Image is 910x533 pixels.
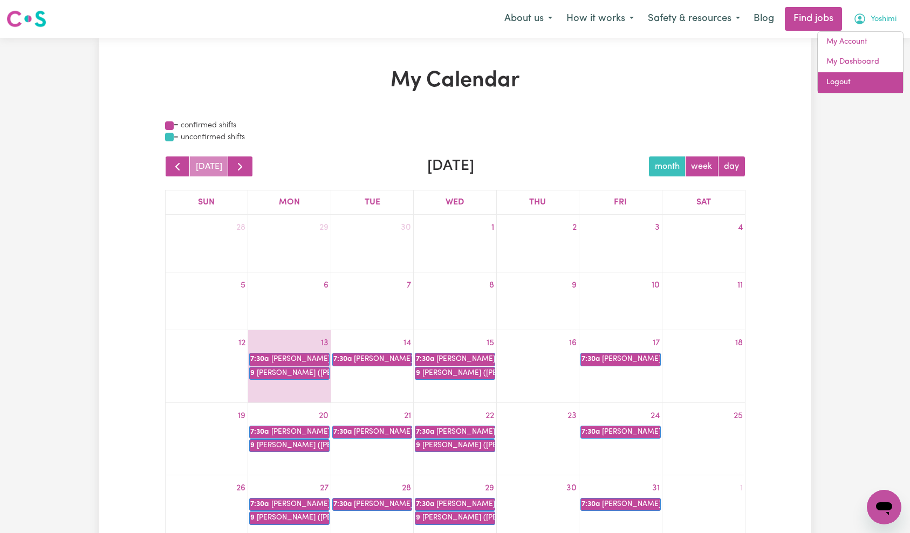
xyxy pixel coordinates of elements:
[166,272,248,330] td: October 5, 2025
[579,272,662,330] td: October 10, 2025
[414,215,496,272] td: October 1, 2025
[331,402,413,475] td: October 21, 2025
[415,367,420,379] div: 9a
[649,277,662,294] a: October 10, 2025
[579,215,662,272] td: October 3, 2025
[718,156,745,177] button: day
[362,195,382,210] a: Tuesday
[579,330,662,402] td: October 17, 2025
[236,407,248,425] a: October 19, 2025
[331,330,413,402] td: October 14, 2025
[250,353,269,365] div: 7:30a
[867,490,901,524] iframe: Button to launch messaging window
[612,195,629,210] a: Friday
[250,440,254,452] div: 9a
[165,156,190,177] button: Previous month
[818,52,903,72] a: My Dashboard
[6,9,46,29] img: Careseekers logo
[166,215,248,272] td: September 28, 2025
[400,480,413,497] a: October 28, 2025
[250,367,254,379] div: 9a
[662,402,744,475] td: October 25, 2025
[402,407,413,425] a: October 21, 2025
[564,480,579,497] a: October 30, 2025
[443,195,466,210] a: Wednesday
[321,277,331,294] a: October 6, 2025
[747,7,781,31] a: Blog
[333,353,352,365] div: 7:30a
[415,512,420,524] div: 9a
[685,156,719,177] button: week
[731,407,745,425] a: October 25, 2025
[694,195,713,210] a: Saturday
[818,32,903,52] a: My Account
[256,367,329,379] div: [PERSON_NAME] ([PERSON_NAME]) [PERSON_NAME]
[318,480,331,497] a: October 27, 2025
[165,121,174,130] span: Pink blocks
[581,353,600,365] div: 7:30a
[189,156,228,177] button: [DATE]
[228,156,253,177] button: Next month
[570,219,579,236] a: October 2, 2025
[422,512,495,524] div: [PERSON_NAME] ([PERSON_NAME]) [PERSON_NAME]
[415,440,420,452] div: 9a
[415,353,434,365] div: 7:30a
[648,156,686,177] button: month
[581,498,600,510] div: 7:30a
[248,402,331,475] td: October 20, 2025
[601,426,660,438] div: [PERSON_NAME]
[489,219,496,236] a: October 1, 2025
[271,498,329,510] div: [PERSON_NAME]
[483,480,496,497] a: October 29, 2025
[165,133,174,141] span: Aqua blocks
[166,330,248,402] td: October 12, 2025
[738,480,745,497] a: November 1, 2025
[662,330,744,402] td: October 18, 2025
[414,330,496,402] td: October 15, 2025
[248,272,331,330] td: October 6, 2025
[648,407,662,425] a: October 24, 2025
[483,407,496,425] a: October 22, 2025
[496,402,579,475] td: October 23, 2025
[271,353,329,365] div: [PERSON_NAME]
[651,334,662,352] a: October 17, 2025
[735,277,745,294] a: October 11, 2025
[250,426,269,438] div: 7:30a
[248,215,331,272] td: September 29, 2025
[496,272,579,330] td: October 9, 2025
[871,13,897,25] span: Yoshimi
[405,277,413,294] a: October 7, 2025
[353,498,412,510] div: [PERSON_NAME]
[236,334,248,352] a: October 12, 2025
[422,440,495,452] div: [PERSON_NAME] ([PERSON_NAME]) [PERSON_NAME]
[567,334,579,352] a: October 16, 2025
[427,158,474,176] h2: [DATE]
[317,219,331,236] a: September 29, 2025
[436,353,494,365] div: [PERSON_NAME]
[817,31,904,93] div: My Account
[601,353,660,365] div: [PERSON_NAME]
[234,480,248,497] a: October 26, 2025
[415,498,434,510] div: 7:30a
[736,219,745,236] a: October 4, 2025
[581,426,600,438] div: 7:30a
[527,195,548,210] a: Thursday
[331,215,413,272] td: September 30, 2025
[333,426,352,438] div: 7:30a
[165,120,745,132] div: = confirmed shifts
[818,72,903,93] a: Logout
[436,498,494,510] div: [PERSON_NAME]
[166,402,248,475] td: October 19, 2025
[662,272,744,330] td: October 11, 2025
[353,426,412,438] div: [PERSON_NAME]
[559,8,641,30] button: How it works
[846,8,904,30] button: My Account
[641,8,747,30] button: Safety & resources
[165,68,745,94] h1: My Calendar
[353,353,412,365] div: [PERSON_NAME]
[414,272,496,330] td: October 8, 2025
[399,219,413,236] a: September 30, 2025
[401,334,413,352] a: October 14, 2025
[6,6,46,31] a: Careseekers logo
[785,7,842,31] a: Find jobs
